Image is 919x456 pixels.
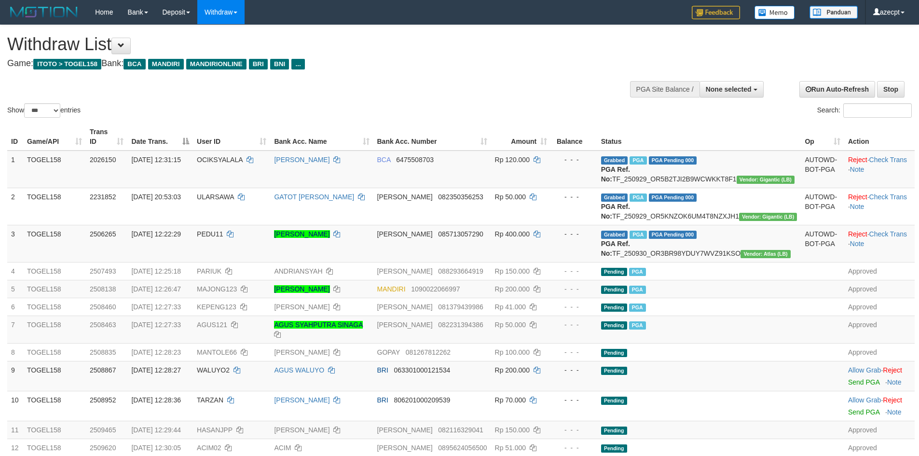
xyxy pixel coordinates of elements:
b: PGA Ref. No: [601,166,630,183]
span: PEDU11 [197,230,223,238]
div: - - - [555,425,593,435]
td: 6 [7,298,23,316]
img: Button%20Memo.svg [754,6,795,19]
span: 2508460 [90,303,116,311]
span: 2508463 [90,321,116,329]
span: BRI [377,396,388,404]
button: None selected [700,81,764,97]
td: TF_250930_OR3BR98YDUY7WVZ91KSO [597,225,801,262]
span: MANDIRI [377,285,406,293]
a: [PERSON_NAME] [274,285,329,293]
td: AUTOWD-BOT-PGA [801,225,844,262]
span: Grabbed [601,156,628,165]
span: · [848,366,883,374]
span: Copy 082350356253 to clipboard [438,193,483,201]
b: PGA Ref. No: [601,240,630,257]
span: [PERSON_NAME] [377,267,433,275]
a: Reject [848,156,867,164]
a: GATOT [PERSON_NAME] [274,193,354,201]
span: Pending [601,427,627,435]
a: [PERSON_NAME] [274,156,329,164]
th: Balance [551,123,597,151]
a: [PERSON_NAME] [274,303,329,311]
div: - - - [555,365,593,375]
a: Reject [848,193,867,201]
span: Copy 081379439986 to clipboard [438,303,483,311]
span: PGA Pending [649,193,697,202]
td: Approved [844,343,915,361]
span: AGUS121 [197,321,227,329]
div: - - - [555,302,593,312]
div: - - - [555,192,593,202]
td: TF_250929_OR5KNZOK6UM4T8NZXJH1 [597,188,801,225]
span: Rp 150.000 [495,426,530,434]
span: [DATE] 12:26:47 [131,285,180,293]
th: Status [597,123,801,151]
span: 2026150 [90,156,116,164]
a: ANDRIANSYAH [274,267,322,275]
span: Copy 063301000121534 to clipboard [394,366,451,374]
a: Check Trans [869,156,907,164]
a: Note [850,240,864,248]
td: · [844,391,915,421]
span: PARIUK [197,267,221,275]
span: 2508867 [90,366,116,374]
span: Grabbed [601,193,628,202]
span: [PERSON_NAME] [377,230,433,238]
span: 2508835 [90,348,116,356]
img: Feedback.jpg [692,6,740,19]
a: [PERSON_NAME] [274,396,329,404]
a: Allow Grab [848,396,881,404]
a: Stop [877,81,905,97]
span: Vendor URL: https://dashboard.q2checkout.com/secure [741,250,791,258]
td: TOGEL158 [23,343,86,361]
td: 9 [7,361,23,391]
span: BNI [270,59,289,69]
span: MANTOLE66 [197,348,237,356]
a: Send PGA [848,408,879,416]
span: BCA [123,59,145,69]
span: ... [291,59,304,69]
span: None selected [706,85,752,93]
span: Marked by azecs1 [629,268,646,276]
th: Bank Acc. Name: activate to sort column ascending [270,123,373,151]
span: Rp 200.000 [495,285,530,293]
td: Approved [844,298,915,316]
td: 1 [7,151,23,188]
div: - - - [555,443,593,453]
th: ID [7,123,23,151]
th: Bank Acc. Number: activate to sort column ascending [373,123,491,151]
span: Marked by azecs1 [630,193,646,202]
span: Copy 082116329041 to clipboard [438,426,483,434]
a: Run Auto-Refresh [799,81,875,97]
span: 2508138 [90,285,116,293]
span: Pending [601,286,627,294]
span: [PERSON_NAME] [377,426,433,434]
span: [PERSON_NAME] [377,303,433,311]
th: User ID: activate to sort column ascending [193,123,270,151]
th: Trans ID: activate to sort column ascending [86,123,128,151]
span: [DATE] 12:27:33 [131,321,180,329]
span: Copy 6475508703 to clipboard [396,156,434,164]
td: 7 [7,316,23,343]
span: ITOTO > TOGEL158 [33,59,101,69]
div: - - - [555,395,593,405]
span: Rp 50.000 [495,321,526,329]
span: ULARSAWA [197,193,234,201]
span: Pending [601,397,627,405]
span: [PERSON_NAME] [377,321,433,329]
td: TOGEL158 [23,225,86,262]
span: [DATE] 12:27:33 [131,303,180,311]
td: · · [844,188,915,225]
span: [DATE] 12:28:36 [131,396,180,404]
span: Marked by azecs1 [630,231,646,239]
div: - - - [555,266,593,276]
td: 5 [7,280,23,298]
b: PGA Ref. No: [601,203,630,220]
span: Pending [601,444,627,453]
td: AUTOWD-BOT-PGA [801,151,844,188]
th: Op: activate to sort column ascending [801,123,844,151]
span: 2508952 [90,396,116,404]
span: [DATE] 12:22:29 [131,230,180,238]
div: - - - [555,284,593,294]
